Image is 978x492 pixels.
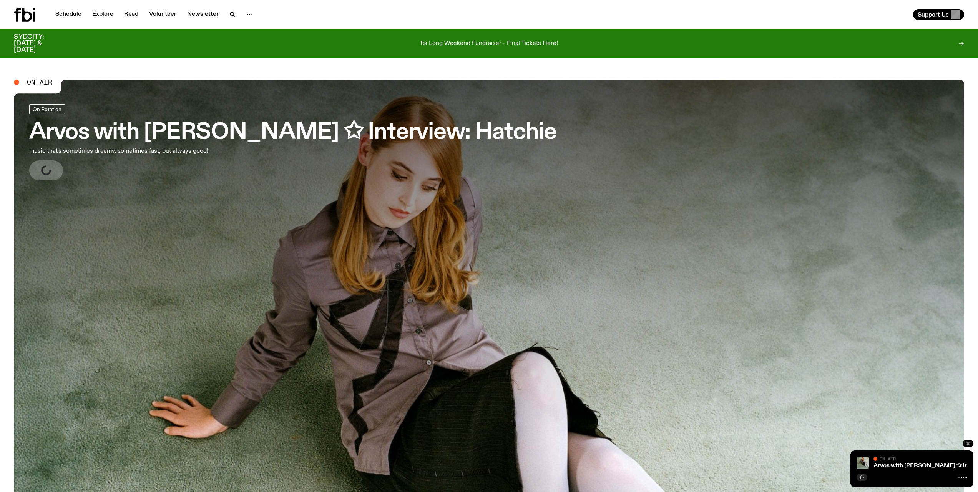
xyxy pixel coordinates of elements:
[144,9,181,20] a: Volunteer
[857,457,869,469] img: Girl with long hair is sitting back on the ground comfortably
[88,9,118,20] a: Explore
[880,456,896,461] span: On Air
[913,9,964,20] button: Support Us
[29,147,226,156] p: music that's sometimes dreamy, sometimes fast, but always good!
[420,40,558,47] p: fbi Long Weekend Fundraiser - Final Tickets Here!
[29,104,65,114] a: On Rotation
[29,122,556,143] h3: Arvos with [PERSON_NAME] ✩ Interview: Hatchie
[29,104,556,180] a: Arvos with [PERSON_NAME] ✩ Interview: Hatchiemusic that's sometimes dreamy, sometimes fast, but a...
[33,107,61,112] span: On Rotation
[14,34,63,53] h3: SYDCITY: [DATE] & [DATE]
[183,9,223,20] a: Newsletter
[120,9,143,20] a: Read
[918,11,949,18] span: Support Us
[51,9,86,20] a: Schedule
[27,79,52,86] span: On Air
